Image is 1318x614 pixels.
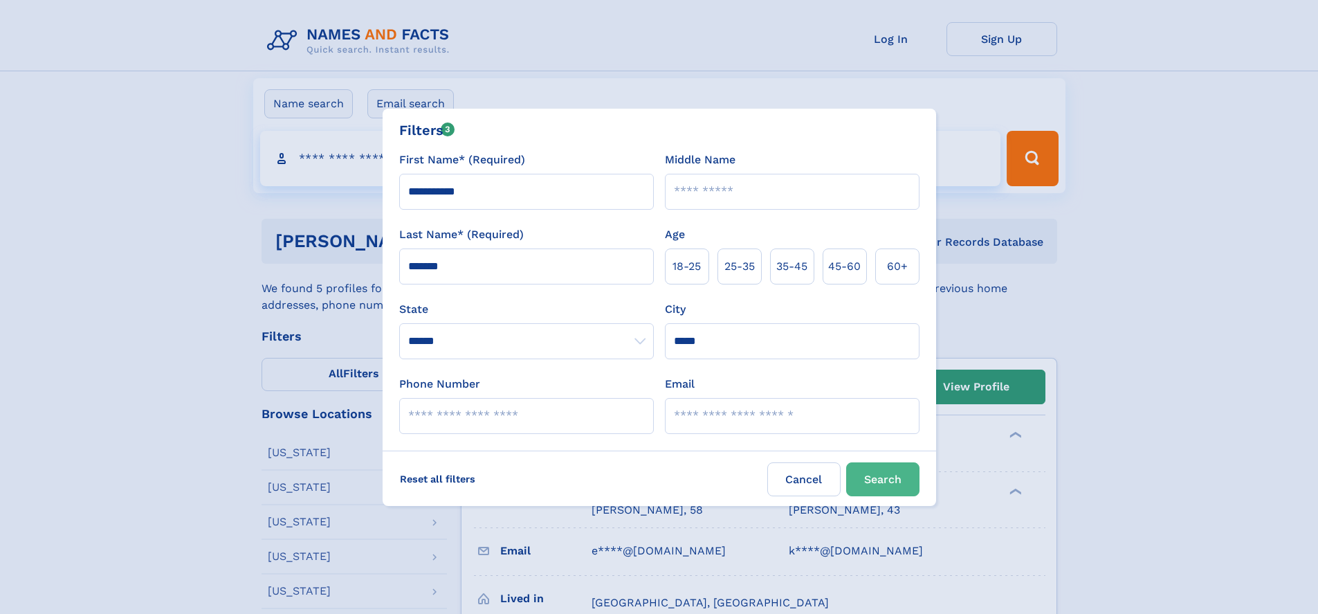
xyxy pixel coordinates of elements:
[828,258,861,275] span: 45‑60
[846,462,919,496] button: Search
[665,301,686,318] label: City
[399,226,524,243] label: Last Name* (Required)
[399,152,525,168] label: First Name* (Required)
[776,258,807,275] span: 35‑45
[391,462,484,496] label: Reset all filters
[665,152,735,168] label: Middle Name
[399,376,480,392] label: Phone Number
[724,258,755,275] span: 25‑35
[399,120,455,141] div: Filters
[767,462,841,496] label: Cancel
[665,226,685,243] label: Age
[887,258,908,275] span: 60+
[399,301,654,318] label: State
[672,258,701,275] span: 18‑25
[665,376,695,392] label: Email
